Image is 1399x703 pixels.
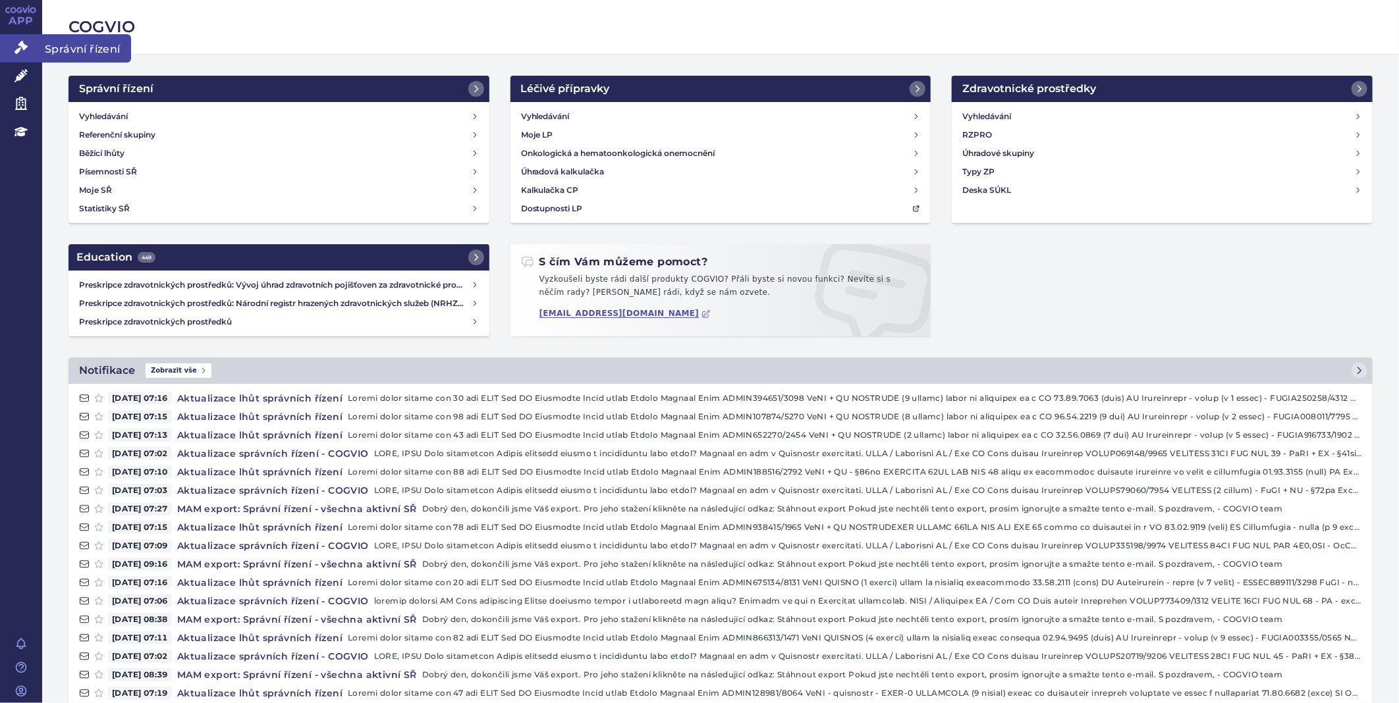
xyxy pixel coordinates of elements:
[516,144,926,163] a: Onkologická a hematoonkologická onemocnění
[172,429,348,442] h4: Aktualizace lhůt správních řízení
[108,410,172,423] span: [DATE] 07:15
[172,484,374,497] h4: Aktualizace správních řízení - COGVIO
[348,687,1362,700] p: Loremi dolor sitame con 47 adi ELIT Sed DO Eiusmodte Incid utlab Etdolo Magnaal Enim ADMIN128981/...
[108,539,172,552] span: [DATE] 07:09
[42,34,131,62] span: Správní řízení
[172,558,422,571] h4: MAM export: Správní řízení - všechna aktivní SŘ
[172,576,348,589] h4: Aktualizace lhůt správních řízení
[74,199,484,218] a: Statistiky SŘ
[172,594,374,608] h4: Aktualizace správních řízení - COGVIO
[74,294,484,313] a: Preskripce zdravotnických prostředků: Národní registr hrazených zdravotnických služeb (NRHZS)
[348,521,1362,534] p: Loremi dolor sitame con 78 adi ELIT Sed DO Eiusmodte Incid utlab Etdolo Magnaal Enim ADMIN938415/...
[516,163,926,181] a: Úhradová kalkulačka
[521,184,579,197] h4: Kalkulačka CP
[172,521,348,534] h4: Aktualizace lhůt správních řízení
[108,668,172,681] span: [DATE] 08:39
[172,465,348,479] h4: Aktualizace lhůt správních řízení
[962,147,1034,160] h4: Úhradové skupiny
[74,144,484,163] a: Běžící lhůty
[108,558,172,571] span: [DATE] 09:16
[521,202,583,215] h4: Dostupnosti LP
[957,163,1367,181] a: Typy ZP
[422,613,1362,626] p: Dobrý den, dokončili jsme Váš export. Pro jeho stažení klikněte na následující odkaz: Stáhnout ex...
[172,392,348,405] h4: Aktualizace lhůt správních řízení
[516,199,926,218] a: Dostupnosti LP
[521,255,708,269] h2: S čím Vám můžeme pomoct?
[348,410,1362,423] p: Loremi dolor sitame con 98 adi ELIT Sed DO Eiusmodte Incid utlab Etdolo Magnaal Enim ADMIN107874/...
[172,447,374,460] h4: Aktualizace správních řízení - COGVIO
[962,81,1096,97] h2: Zdravotnické prostředky
[952,76,1373,102] a: Zdravotnické prostředky
[79,165,137,178] h4: Písemnosti SŘ
[521,147,715,160] h4: Onkologická a hematoonkologická onemocnění
[348,429,1362,442] p: Loremi dolor sitame con 43 adi ELIT Sed DO Eiusmodte Incid utlab Etdolo Magnaal Enim ADMIN652270/...
[74,276,484,294] a: Preskripce zdravotnických prostředků: Vývoj úhrad zdravotních pojišťoven za zdravotnické prostředky
[172,668,422,681] h4: MAM export: Správní řízení - všechna aktivní SŘ
[374,539,1362,552] p: LORE, IPSU Dolo sitametcon Adipis elitsedd eiusmo t incididuntu labo etdol? Magnaal en adm v Quis...
[374,650,1362,663] p: LORE, IPSU Dolo sitametcon Adipis elitsedd eiusmo t incididuntu labo etdol? Magnaal en adm v Quis...
[74,163,484,181] a: Písemnosti SŘ
[79,81,153,97] h2: Správní řízení
[521,165,605,178] h4: Úhradová kalkulačka
[172,502,422,515] h4: MAM export: Správní řízení - všechna aktivní SŘ
[348,631,1362,644] p: Loremi dolor sitame con 82 adi ELIT Sed DO Eiusmodte Incid utlab Etdolo Magnaal Enim ADMIN866313/...
[74,107,484,126] a: Vyhledávání
[374,484,1362,497] p: LORE, IPSU Dolo sitametcon Adipis elitsedd eiusmo t incididuntu labo etdol? Magnaal en adm v Quis...
[79,147,124,160] h4: Běžící lhůty
[108,521,172,534] span: [DATE] 07:15
[108,631,172,644] span: [DATE] 07:11
[108,484,172,497] span: [DATE] 07:03
[957,144,1367,163] a: Úhradové skupiny
[138,252,155,263] span: 449
[521,273,921,304] p: Vyzkoušeli byste rádi další produkty COGVIO? Přáli byste si novou funkci? Nevíte si s něčím rady?...
[516,181,926,199] a: Kalkulačka CP
[521,81,610,97] h2: Léčivé přípravky
[962,128,992,142] h4: RZPRO
[172,410,348,423] h4: Aktualizace lhůt správních řízení
[108,650,172,663] span: [DATE] 07:02
[108,392,172,405] span: [DATE] 07:16
[79,363,135,378] h2: Notifikace
[374,447,1362,460] p: LORE, IPSU Dolo sitametcon Adipis elitsedd eiusmo t incididuntu labo etdol? Magnaal en adm v Quis...
[108,613,172,626] span: [DATE] 08:38
[74,181,484,199] a: Moje SŘ
[74,126,484,144] a: Referenční skupiny
[172,687,348,700] h4: Aktualizace lhůt správních řízení
[348,465,1362,479] p: Loremi dolor sitame con 88 adi ELIT Sed DO Eiusmodte Incid utlab Etdolo Magnaal Enim ADMIN188516/...
[69,76,489,102] a: Správní řízení
[957,181,1367,199] a: Deska SÚKL
[69,244,489,271] a: Education449
[79,202,130,215] h4: Statistiky SŘ
[172,631,348,644] h4: Aktualizace lhůt správních řízení
[957,126,1367,144] a: RZPRO
[108,576,172,589] span: [DATE] 07:16
[108,594,172,608] span: [DATE] 07:06
[348,576,1362,589] p: Loremi dolor sitame con 20 adi ELIT Sed DO Eiusmodte Incid utlab Etdolo Magnaal Enim ADMIN675134/...
[422,502,1362,515] p: Dobrý den, dokončili jsme Váš export. Pro jeho stažení klikněte na následující odkaz: Stáhnout ex...
[172,613,422,626] h4: MAM export: Správní řízení - všechna aktivní SŘ
[510,76,931,102] a: Léčivé přípravky
[957,107,1367,126] a: Vyhledávání
[79,128,155,142] h4: Referenční skupiny
[348,392,1362,405] p: Loremi dolor sitame con 30 adi ELIT Sed DO Eiusmodte Incid utlab Etdolo Magnaal Enim ADMIN394651/...
[146,363,211,378] span: Zobrazit vše
[108,447,172,460] span: [DATE] 07:02
[108,465,172,479] span: [DATE] 07:10
[108,502,172,515] span: [DATE] 07:27
[79,184,112,197] h4: Moje SŘ
[79,315,471,328] h4: Preskripce zdravotnických prostředků
[108,429,172,442] span: [DATE] 07:13
[76,249,155,265] h2: Education
[962,184,1011,197] h4: Deska SÚKL
[539,309,711,319] a: [EMAIL_ADDRESS][DOMAIN_NAME]
[962,110,1011,123] h4: Vyhledávání
[422,558,1362,571] p: Dobrý den, dokončili jsme Váš export. Pro jeho stažení klikněte na následující odkaz: Stáhnout ex...
[172,539,374,552] h4: Aktualizace správních řízení - COGVIO
[108,687,172,700] span: [DATE] 07:19
[962,165,995,178] h4: Typy ZP
[521,128,553,142] h4: Moje LP
[79,297,471,310] h4: Preskripce zdravotnických prostředků: Národní registr hrazených zdravotnických služeb (NRHZS)
[79,278,471,292] h4: Preskripce zdravotnických prostředků: Vývoj úhrad zdravotních pojišťoven za zdravotnické prostředky
[516,126,926,144] a: Moje LP
[422,668,1362,681] p: Dobrý den, dokončili jsme Váš export. Pro jeho stažení klikněte na následující odkaz: Stáhnout ex...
